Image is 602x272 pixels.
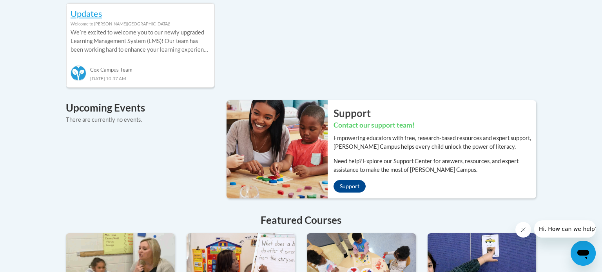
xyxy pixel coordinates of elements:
[334,134,536,151] p: Empowering educators with free, research-based resources and expert support, [PERSON_NAME] Campus...
[66,213,536,228] h4: Featured Courses
[515,222,531,238] iframe: Close message
[334,180,366,193] a: Support
[71,74,210,83] div: [DATE] 10:37 AM
[71,20,210,28] div: Welcome to [PERSON_NAME][GEOGRAPHIC_DATA]!
[334,121,536,130] h3: Contact our support team!
[534,220,596,238] iframe: Message from company
[71,65,86,81] img: Cox Campus Team
[5,5,63,12] span: Hi. How can we help?
[334,157,536,174] p: Need help? Explore our Support Center for answers, resources, and expert assistance to make the m...
[221,100,328,198] img: ...
[71,60,210,74] div: Cox Campus Team
[66,116,142,123] span: There are currently no events.
[71,28,210,54] p: Weʹre excited to welcome you to our newly upgraded Learning Management System (LMS)! Our team has...
[71,8,102,19] a: Updates
[66,100,215,115] h4: Upcoming Events
[334,106,536,120] h2: Support
[571,241,596,266] iframe: Button to launch messaging window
